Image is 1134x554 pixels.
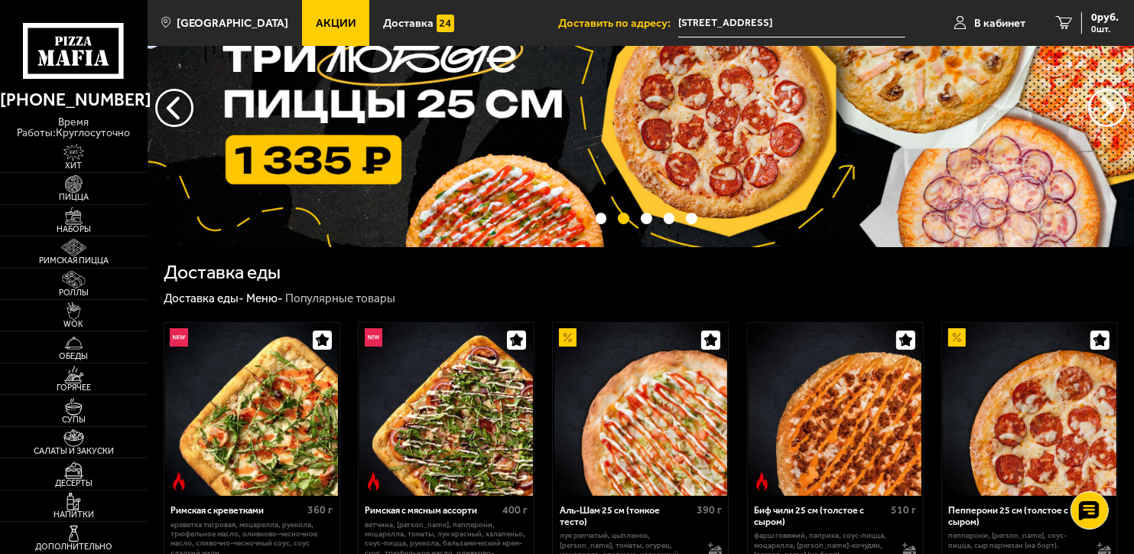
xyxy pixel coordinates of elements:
a: АкционныйПепперони 25 см (толстое с сыром) [942,323,1117,496]
span: [GEOGRAPHIC_DATA] [177,18,288,29]
div: Пепперони 25 см (толстое с сыром) [948,505,1081,528]
a: НовинкаОстрое блюдоРимская с мясным ассорти [359,323,534,496]
span: В кабинет [974,18,1025,29]
img: Новинка [170,328,187,346]
button: точки переключения [664,213,675,224]
div: Аль-Шам 25 см (тонкое тесто) [560,505,693,528]
img: Акционный [559,328,577,346]
span: 390 г [697,503,722,517]
span: Доставить по адресу: [558,18,678,29]
span: 360 г [307,503,333,517]
button: предыдущий [1088,89,1126,127]
img: Биф чили 25 см (толстое с сыром) [749,323,921,496]
span: Акции [316,18,356,29]
button: следующий [155,89,193,127]
button: точки переключения [641,213,652,224]
img: Пепперони 25 см (толстое с сыром) [943,323,1116,496]
a: Меню- [246,292,283,305]
button: точки переключения [618,213,629,224]
a: Острое блюдоБиф чили 25 см (толстое с сыром) [748,323,923,496]
span: 0 руб. [1091,12,1119,23]
span: Доставка [383,18,434,29]
div: Биф чили 25 см (толстое с сыром) [754,505,887,528]
button: точки переключения [596,213,607,224]
span: 510 г [891,503,916,517]
img: Римская с креветками [165,323,338,496]
p: пепперони, [PERSON_NAME], соус-пицца, сыр пармезан (на борт). [948,531,1085,550]
img: 15daf4d41897b9f0e9f617042186c801.svg [437,15,454,32]
img: Острое блюдо [170,472,187,490]
div: Римская с креветками [171,505,304,517]
span: 400 г [502,503,528,517]
img: Акционный [948,328,966,346]
a: Доставка еды- [164,292,244,305]
div: Популярные товары [285,291,395,306]
img: Острое блюдо [753,472,771,490]
input: Ваш адрес доставки [678,9,905,37]
img: Аль-Шам 25 см (тонкое тесто) [554,323,727,496]
div: Римская с мясным ассорти [365,505,498,517]
img: Римская с мясным ассорти [359,323,532,496]
h1: Доставка еды [164,263,281,282]
img: Острое блюдо [365,472,382,490]
a: НовинкаОстрое блюдоРимская с креветками [164,323,340,496]
button: точки переключения [686,213,697,224]
img: Новинка [365,328,382,346]
span: 0 шт. [1091,24,1119,34]
a: АкционныйАль-Шам 25 см (тонкое тесто) [553,323,728,496]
